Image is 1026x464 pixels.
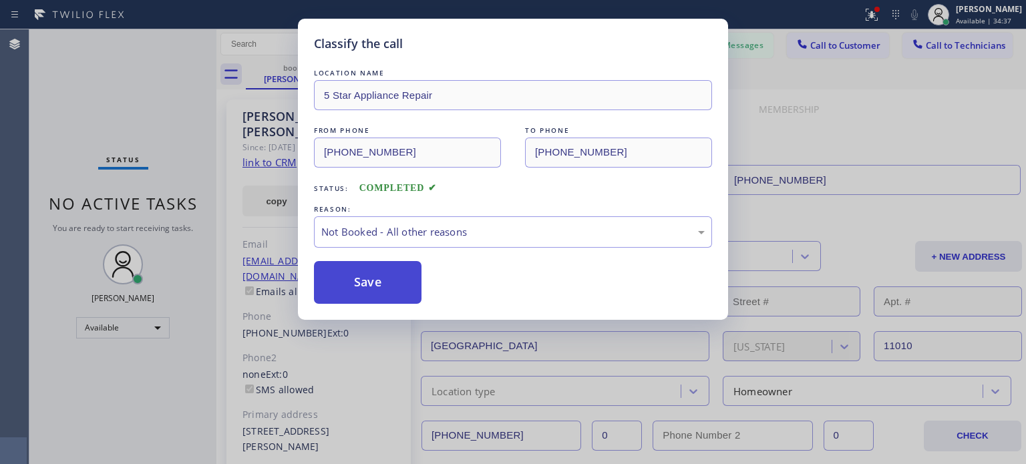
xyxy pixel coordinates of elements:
[314,184,349,193] span: Status:
[314,138,501,168] input: From phone
[314,261,421,304] button: Save
[314,35,403,53] h5: Classify the call
[525,138,712,168] input: To phone
[314,66,712,80] div: LOCATION NAME
[359,183,437,193] span: COMPLETED
[525,124,712,138] div: TO PHONE
[314,202,712,216] div: REASON:
[321,224,705,240] div: Not Booked - All other reasons
[314,124,501,138] div: FROM PHONE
